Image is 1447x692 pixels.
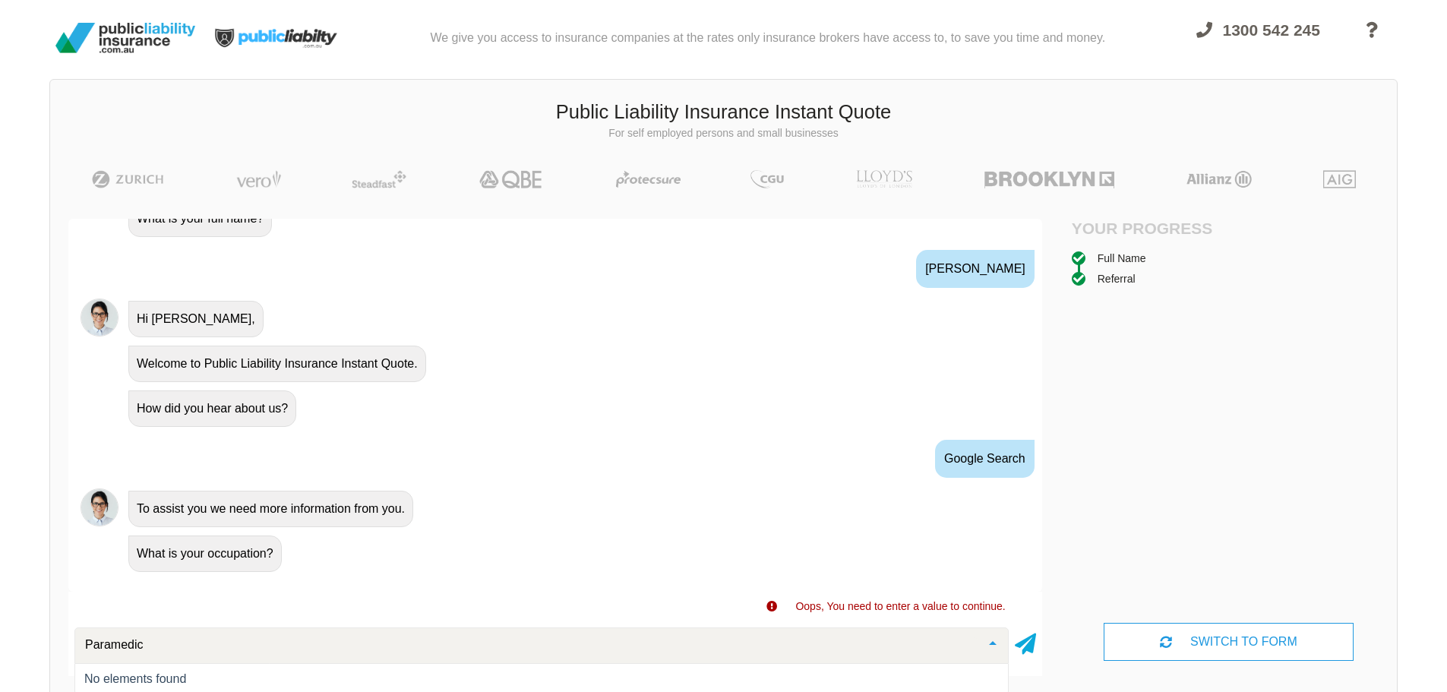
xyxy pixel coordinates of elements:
p: For self employed persons and small businesses [62,126,1385,141]
div: Welcome to Public Liability Insurance Instant Quote. [128,346,426,382]
h4: Your Progress [1072,219,1229,238]
img: Public Liability Insurance [49,17,201,59]
img: AIG | Public Liability Insurance [1317,170,1362,188]
img: Vero | Public Liability Insurance [229,170,288,188]
div: Referral [1098,270,1136,287]
img: QBE | Public Liability Insurance [470,170,552,188]
img: Steadfast | Public Liability Insurance [346,170,412,188]
img: Public Liability Insurance Light [201,6,353,70]
input: Search or select your occupation [81,637,978,653]
div: How did you hear about us? [128,390,296,427]
a: 1300 542 245 [1183,12,1334,70]
img: Chatbot | PLI [81,299,118,337]
span: 1300 542 245 [1223,21,1320,39]
img: Brooklyn | Public Liability Insurance [978,170,1120,188]
div: What is your occupation? [128,536,282,572]
img: Chatbot | PLI [81,488,118,526]
img: LLOYD's | Public Liability Insurance [848,170,921,188]
span: Oops, You need to enter a value to continue. [795,600,1005,612]
div: No elements found [84,673,999,685]
div: Full Name [1098,250,1146,267]
img: Allianz | Public Liability Insurance [1179,170,1259,188]
h3: Public Liability Insurance Instant Quote [62,99,1385,126]
img: Zurich | Public Liability Insurance [85,170,171,188]
div: [PERSON_NAME] [916,250,1035,288]
div: What is your full name? [128,201,272,237]
div: SWITCH TO FORM [1104,623,1353,661]
div: Hi [PERSON_NAME], [128,301,264,337]
img: Protecsure | Public Liability Insurance [610,170,687,188]
div: Google Search [935,440,1035,478]
img: CGU | Public Liability Insurance [744,170,790,188]
div: We give you access to insurance companies at the rates only insurance brokers have access to, to ... [430,6,1105,70]
div: To assist you we need more information from you. [128,491,413,527]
